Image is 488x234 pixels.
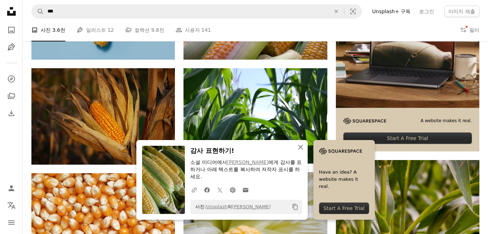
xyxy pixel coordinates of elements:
[191,146,302,156] h3: 감사 표현하기!
[319,203,369,214] div: Start A Free Trial
[239,183,252,197] a: 이메일로 공유에 공유
[183,68,327,164] img: 낮에 녹색 옥수수 식물
[183,113,327,119] a: 낮에 녹색 옥수수 식물
[328,5,344,18] button: 삭제
[31,113,175,120] a: corncob 통하고 있는 식물 사진
[4,198,19,213] button: 언어
[289,201,301,213] button: 클립보드에 복사하기
[313,140,375,220] a: Have an idea? A website makes it real.Start A Free Trial
[421,118,472,124] span: A website makes it real.
[32,5,44,18] button: Unsplash 검색
[444,6,479,17] button: 이미지 제출
[201,183,213,197] a: Facebook에 공유
[368,6,415,17] a: Unsplash+ 구독
[206,204,227,209] a: Unsplash
[4,4,19,20] a: 홈 — Unsplash
[192,201,271,213] span: 사진: 의
[4,181,19,195] a: 로그인 / 가입
[191,159,302,180] p: 소셜 미디어에서 에게 감사를 표하거나 아래 텍스트를 복사하여 저작자 표시를 하세요.
[343,133,472,144] div: Start A Free Trial
[4,23,19,37] a: 사진
[344,5,362,18] button: 시각적 검색
[4,40,19,54] a: 일러스트
[415,6,439,17] a: 로그인
[460,19,479,41] button: 필터
[343,118,386,124] img: file-1705255347840-230a6ab5bca9image
[319,169,369,190] span: Have an idea? A website makes it real.
[213,183,226,197] a: Twitter에 공유
[4,72,19,86] a: 탐색
[226,183,239,197] a: Pinterest에 공유
[201,26,211,34] span: 141
[227,159,268,165] a: [PERSON_NAME]
[4,215,19,230] button: 메뉴
[31,68,175,165] img: corncob 통하고 있는 식물 사진
[319,146,362,156] img: file-1705255347840-230a6ab5bca9image
[4,106,19,120] a: 다운로드 내역
[31,4,362,19] form: 사이트 전체에서 이미지 찾기
[232,204,271,209] a: [PERSON_NAME]
[107,26,114,34] span: 12
[77,19,114,41] a: 일러스트 12
[4,89,19,103] a: 컬렉션
[125,19,164,41] a: 컬렉션 9.8천
[151,26,164,34] span: 9.8천
[176,19,211,41] a: 사용자 141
